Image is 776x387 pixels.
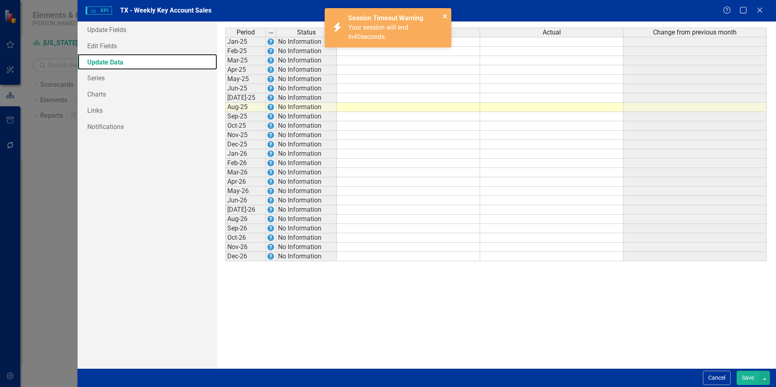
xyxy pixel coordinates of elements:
[225,121,266,131] td: Oct-25
[267,39,274,45] img: EPrye+mTK9pvt+TU27aWpTKctATH3YPfOpp6JwpcOnVRu8ICjoSzQQ4ga9ifFOM3l6IArfXMrAt88bUovrqVHL8P7rjhUPFG0...
[267,216,274,222] img: EPrye+mTK9pvt+TU27aWpTKctATH3YPfOpp6JwpcOnVRu8ICjoSzQQ4ga9ifFOM3l6IArfXMrAt88bUovrqVHL8P7rjhUPFG0...
[267,169,274,176] img: EPrye+mTK9pvt+TU27aWpTKctATH3YPfOpp6JwpcOnVRu8ICjoSzQQ4ga9ifFOM3l6IArfXMrAt88bUovrqVHL8P7rjhUPFG0...
[225,112,266,121] td: Sep-25
[348,24,408,41] span: Your session will end in seconds.
[225,140,266,149] td: Dec-25
[225,47,266,56] td: Feb-25
[225,159,266,168] td: Feb-26
[276,103,337,112] td: No Information
[237,29,255,36] span: Period
[267,197,274,204] img: EPrye+mTK9pvt+TU27aWpTKctATH3YPfOpp6JwpcOnVRu8ICjoSzQQ4ga9ifFOM3l6IArfXMrAt88bUovrqVHL8P7rjhUPFG0...
[225,131,266,140] td: Nov-25
[267,141,274,148] img: EPrye+mTK9pvt+TU27aWpTKctATH3YPfOpp6JwpcOnVRu8ICjoSzQQ4ga9ifFOM3l6IArfXMrAt88bUovrqVHL8P7rjhUPFG0...
[354,33,361,41] span: 40
[276,252,337,261] td: No Information
[348,14,423,22] strong: Session Timeout Warning
[225,168,266,177] td: Mar-26
[276,215,337,224] td: No Information
[225,56,266,65] td: Mar-25
[267,188,274,194] img: EPrye+mTK9pvt+TU27aWpTKctATH3YPfOpp6JwpcOnVRu8ICjoSzQQ4ga9ifFOM3l6IArfXMrAt88bUovrqVHL8P7rjhUPFG0...
[267,206,274,213] img: EPrye+mTK9pvt+TU27aWpTKctATH3YPfOpp6JwpcOnVRu8ICjoSzQQ4ga9ifFOM3l6IArfXMrAt88bUovrqVHL8P7rjhUPFG0...
[78,38,217,54] a: Edit Fields
[267,150,274,157] img: EPrye+mTK9pvt+TU27aWpTKctATH3YPfOpp6JwpcOnVRu8ICjoSzQQ4ga9ifFOM3l6IArfXMrAt88bUovrqVHL8P7rjhUPFG0...
[225,196,266,205] td: Jun-26
[297,29,316,36] span: Status
[225,93,266,103] td: [DATE]-25
[267,123,274,129] img: EPrye+mTK9pvt+TU27aWpTKctATH3YPfOpp6JwpcOnVRu8ICjoSzQQ4ga9ifFOM3l6IArfXMrAt88bUovrqVHL8P7rjhUPFG0...
[276,37,337,47] td: No Information
[442,11,448,21] button: close
[225,205,266,215] td: [DATE]-26
[267,113,274,120] img: EPrye+mTK9pvt+TU27aWpTKctATH3YPfOpp6JwpcOnVRu8ICjoSzQQ4ga9ifFOM3l6IArfXMrAt88bUovrqVHL8P7rjhUPFG0...
[276,121,337,131] td: No Information
[225,84,266,93] td: Jun-25
[276,224,337,233] td: No Information
[267,132,274,138] img: EPrye+mTK9pvt+TU27aWpTKctATH3YPfOpp6JwpcOnVRu8ICjoSzQQ4ga9ifFOM3l6IArfXMrAt88bUovrqVHL8P7rjhUPFG0...
[267,67,274,73] img: EPrye+mTK9pvt+TU27aWpTKctATH3YPfOpp6JwpcOnVRu8ICjoSzQQ4ga9ifFOM3l6IArfXMrAt88bUovrqVHL8P7rjhUPFG0...
[225,65,266,75] td: Apr-25
[225,187,266,196] td: May-26
[267,95,274,101] img: EPrye+mTK9pvt+TU27aWpTKctATH3YPfOpp6JwpcOnVRu8ICjoSzQQ4ga9ifFOM3l6IArfXMrAt88bUovrqVHL8P7rjhUPFG0...
[267,225,274,232] img: EPrye+mTK9pvt+TU27aWpTKctATH3YPfOpp6JwpcOnVRu8ICjoSzQQ4ga9ifFOM3l6IArfXMrAt88bUovrqVHL8P7rjhUPFG0...
[78,118,217,135] a: Notifications
[276,168,337,177] td: No Information
[276,93,337,103] td: No Information
[225,243,266,252] td: Nov-26
[225,103,266,112] td: Aug-25
[276,159,337,168] td: No Information
[78,21,217,38] a: Update Fields
[78,102,217,118] a: Links
[120,6,211,14] span: TX - Weekly Key Account Sales
[276,187,337,196] td: No Information
[276,205,337,215] td: No Information
[276,131,337,140] td: No Information
[78,70,217,86] a: Series
[267,178,274,185] img: EPrye+mTK9pvt+TU27aWpTKctATH3YPfOpp6JwpcOnVRu8ICjoSzQQ4ga9ifFOM3l6IArfXMrAt88bUovrqVHL8P7rjhUPFG0...
[276,196,337,205] td: No Information
[276,243,337,252] td: No Information
[225,149,266,159] td: Jan-26
[267,57,274,64] img: EPrye+mTK9pvt+TU27aWpTKctATH3YPfOpp6JwpcOnVRu8ICjoSzQQ4ga9ifFOM3l6IArfXMrAt88bUovrqVHL8P7rjhUPFG0...
[276,84,337,93] td: No Information
[225,75,266,84] td: May-25
[225,37,266,47] td: Jan-25
[267,244,274,250] img: EPrye+mTK9pvt+TU27aWpTKctATH3YPfOpp6JwpcOnVRu8ICjoSzQQ4ga9ifFOM3l6IArfXMrAt88bUovrqVHL8P7rjhUPFG0...
[225,233,266,243] td: Oct-26
[268,30,274,36] img: 8DAGhfEEPCf229AAAAAElFTkSuQmCC
[276,233,337,243] td: No Information
[703,371,731,385] button: Cancel
[267,85,274,92] img: EPrye+mTK9pvt+TU27aWpTKctATH3YPfOpp6JwpcOnVRu8ICjoSzQQ4ga9ifFOM3l6IArfXMrAt88bUovrqVHL8P7rjhUPFG0...
[737,371,759,385] button: Save
[86,6,112,15] span: KPI
[78,86,217,102] a: Charts
[276,75,337,84] td: No Information
[276,140,337,149] td: No Information
[543,29,561,36] span: Actual
[267,234,274,241] img: EPrye+mTK9pvt+TU27aWpTKctATH3YPfOpp6JwpcOnVRu8ICjoSzQQ4ga9ifFOM3l6IArfXMrAt88bUovrqVHL8P7rjhUPFG0...
[267,76,274,82] img: EPrye+mTK9pvt+TU27aWpTKctATH3YPfOpp6JwpcOnVRu8ICjoSzQQ4ga9ifFOM3l6IArfXMrAt88bUovrqVHL8P7rjhUPFG0...
[225,177,266,187] td: Apr-26
[267,160,274,166] img: EPrye+mTK9pvt+TU27aWpTKctATH3YPfOpp6JwpcOnVRu8ICjoSzQQ4ga9ifFOM3l6IArfXMrAt88bUovrqVHL8P7rjhUPFG0...
[225,224,266,233] td: Sep-26
[78,54,217,70] a: Update Data
[276,112,337,121] td: No Information
[276,177,337,187] td: No Information
[225,252,266,261] td: Dec-26
[276,65,337,75] td: No Information
[267,48,274,54] img: EPrye+mTK9pvt+TU27aWpTKctATH3YPfOpp6JwpcOnVRu8ICjoSzQQ4ga9ifFOM3l6IArfXMrAt88bUovrqVHL8P7rjhUPFG0...
[267,104,274,110] img: EPrye+mTK9pvt+TU27aWpTKctATH3YPfOpp6JwpcOnVRu8ICjoSzQQ4ga9ifFOM3l6IArfXMrAt88bUovrqVHL8P7rjhUPFG0...
[267,253,274,260] img: EPrye+mTK9pvt+TU27aWpTKctATH3YPfOpp6JwpcOnVRu8ICjoSzQQ4ga9ifFOM3l6IArfXMrAt88bUovrqVHL8P7rjhUPFG0...
[276,56,337,65] td: No Information
[276,149,337,159] td: No Information
[276,47,337,56] td: No Information
[225,215,266,224] td: Aug-26
[653,29,737,36] span: Change from previous month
